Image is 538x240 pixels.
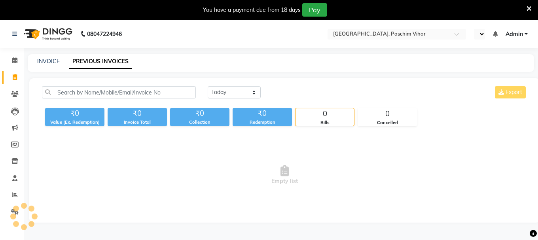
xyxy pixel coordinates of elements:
[358,119,417,126] div: Cancelled
[302,3,327,17] button: Pay
[45,108,104,119] div: ₹0
[506,30,523,38] span: Admin
[233,108,292,119] div: ₹0
[170,108,229,119] div: ₹0
[108,108,167,119] div: ₹0
[37,58,60,65] a: INVOICE
[108,119,167,126] div: Invoice Total
[296,119,354,126] div: Bills
[45,119,104,126] div: Value (Ex. Redemption)
[358,108,417,119] div: 0
[296,108,354,119] div: 0
[170,119,229,126] div: Collection
[42,86,196,98] input: Search by Name/Mobile/Email/Invoice No
[20,23,74,45] img: logo
[233,119,292,126] div: Redemption
[87,23,122,45] b: 08047224946
[42,136,527,215] span: Empty list
[203,6,301,14] div: You have a payment due from 18 days
[69,55,132,69] a: PREVIOUS INVOICES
